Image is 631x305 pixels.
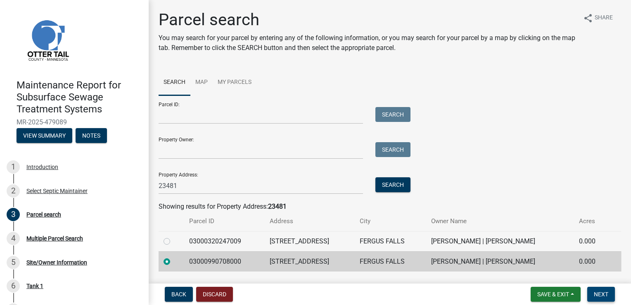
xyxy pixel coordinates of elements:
span: Share [595,13,613,23]
div: Parcel search [26,212,61,217]
div: 3 [7,208,20,221]
a: Search [159,69,190,96]
div: 6 [7,279,20,293]
div: Tank 1 [26,283,43,289]
h1: Parcel search [159,10,576,30]
wm-modal-confirm: Summary [17,133,72,140]
strong: 23481 [268,203,287,210]
div: Select Septic Maintainer [26,188,88,194]
span: Next [594,291,608,298]
th: Parcel ID [184,212,265,231]
div: Site/Owner Information [26,260,87,265]
button: Discard [196,287,233,302]
a: Map [190,69,213,96]
td: FERGUS FALLS [355,231,426,251]
i: share [583,13,593,23]
div: Introduction [26,164,58,170]
td: FERGUS FALLS [355,251,426,272]
button: Back [165,287,193,302]
th: City [355,212,426,231]
h4: Maintenance Report for Subsurface Sewage Treatment Systems [17,79,142,115]
td: 0.000 [574,231,608,251]
span: MR-2025-479089 [17,118,132,126]
div: 4 [7,232,20,245]
button: Search [375,107,410,122]
button: Search [375,142,410,157]
td: [PERSON_NAME] | [PERSON_NAME] [426,231,574,251]
button: Search [375,177,410,192]
img: Otter Tail County, Minnesota [17,9,78,71]
span: Back [171,291,186,298]
button: shareShare [576,10,619,26]
td: [STREET_ADDRESS] [265,231,355,251]
div: 1 [7,160,20,174]
th: Owner Name [426,212,574,231]
div: 2 [7,184,20,198]
span: Save & Exit [537,291,569,298]
p: You may search for your parcel by entering any of the following information, or you may search fo... [159,33,576,53]
td: 03000320247009 [184,231,265,251]
div: Showing results for Property Address: [159,202,621,212]
button: Save & Exit [531,287,581,302]
td: [PERSON_NAME] | [PERSON_NAME] [426,251,574,272]
button: View Summary [17,128,72,143]
th: Acres [574,212,608,231]
div: 5 [7,256,20,269]
td: 0.000 [574,251,608,272]
div: Multiple Parcel Search [26,236,83,241]
td: [STREET_ADDRESS] [265,251,355,272]
th: Address [265,212,355,231]
a: My Parcels [213,69,256,96]
button: Notes [76,128,107,143]
button: Next [587,287,615,302]
wm-modal-confirm: Notes [76,133,107,140]
td: 03000990708000 [184,251,265,272]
